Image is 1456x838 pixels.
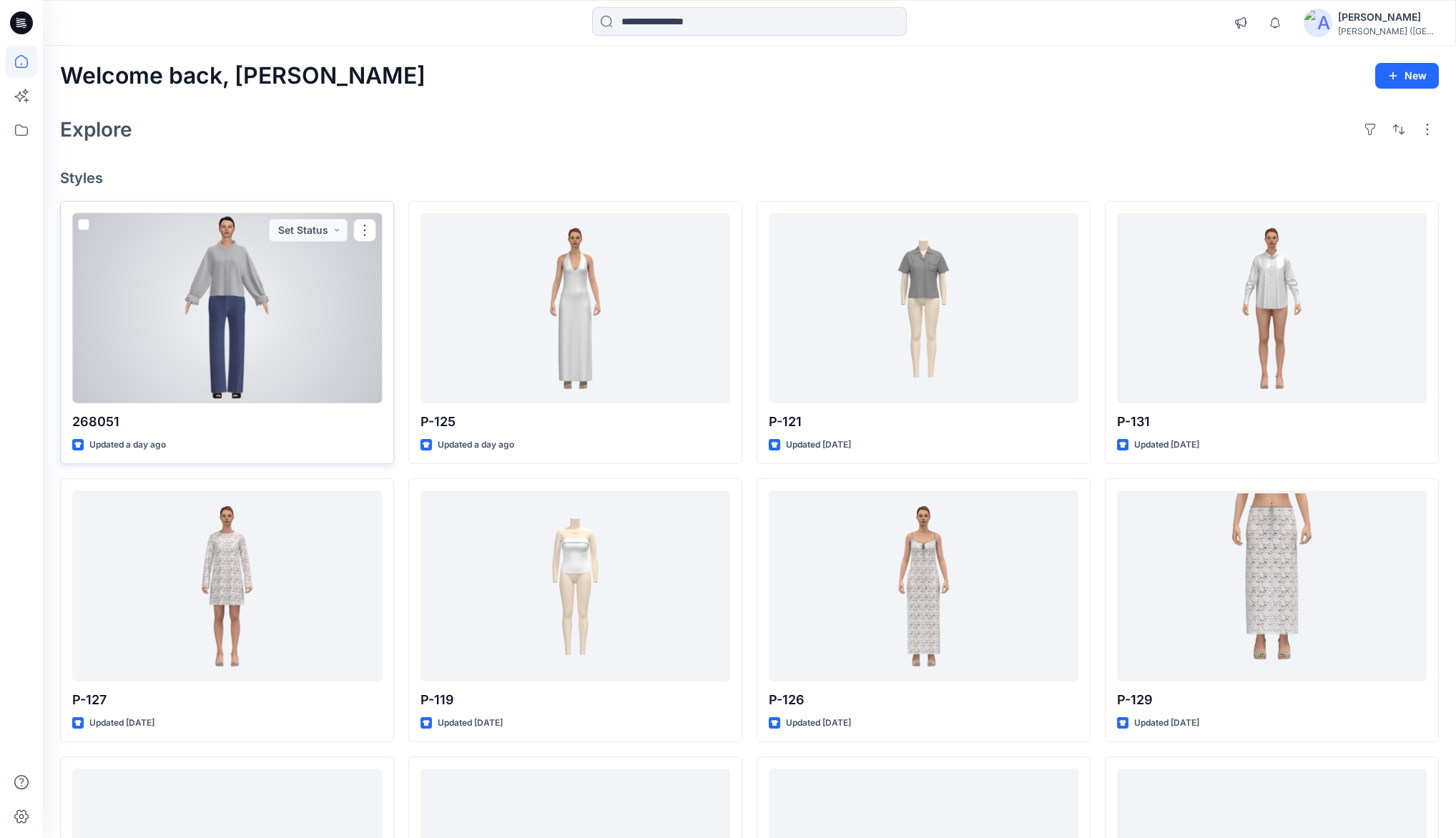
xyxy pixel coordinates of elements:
a: P-129 [1117,491,1427,681]
h2: Welcome back, [PERSON_NAME] [60,63,426,89]
p: P-127 [72,690,382,710]
p: Updated [DATE] [89,716,154,731]
a: P-119 [420,491,730,681]
p: Updated [DATE] [1134,716,1199,731]
p: P-129 [1117,690,1427,710]
p: Updated [DATE] [438,716,503,731]
div: [PERSON_NAME] ([GEOGRAPHIC_DATA]) Exp... [1338,26,1438,36]
p: Updated a day ago [438,438,514,453]
p: P-121 [769,412,1078,432]
a: P-125 [420,213,730,403]
div: [PERSON_NAME] [1338,9,1438,26]
p: Updated a day ago [89,438,166,453]
img: avatar [1304,9,1332,37]
p: Updated [DATE] [786,438,851,453]
p: P-125 [420,412,730,432]
button: New [1375,63,1439,89]
p: 268051 [72,412,382,432]
a: P-121 [769,213,1078,403]
p: P-126 [769,690,1078,710]
a: 268051 [72,213,382,403]
p: Updated [DATE] [786,716,851,731]
h2: Explore [60,118,132,141]
p: P-131 [1117,412,1427,432]
a: P-131 [1117,213,1427,403]
a: P-126 [769,491,1078,681]
h4: Styles [60,169,1439,187]
p: P-119 [420,690,730,710]
a: P-127 [72,491,382,681]
p: Updated [DATE] [1134,438,1199,453]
